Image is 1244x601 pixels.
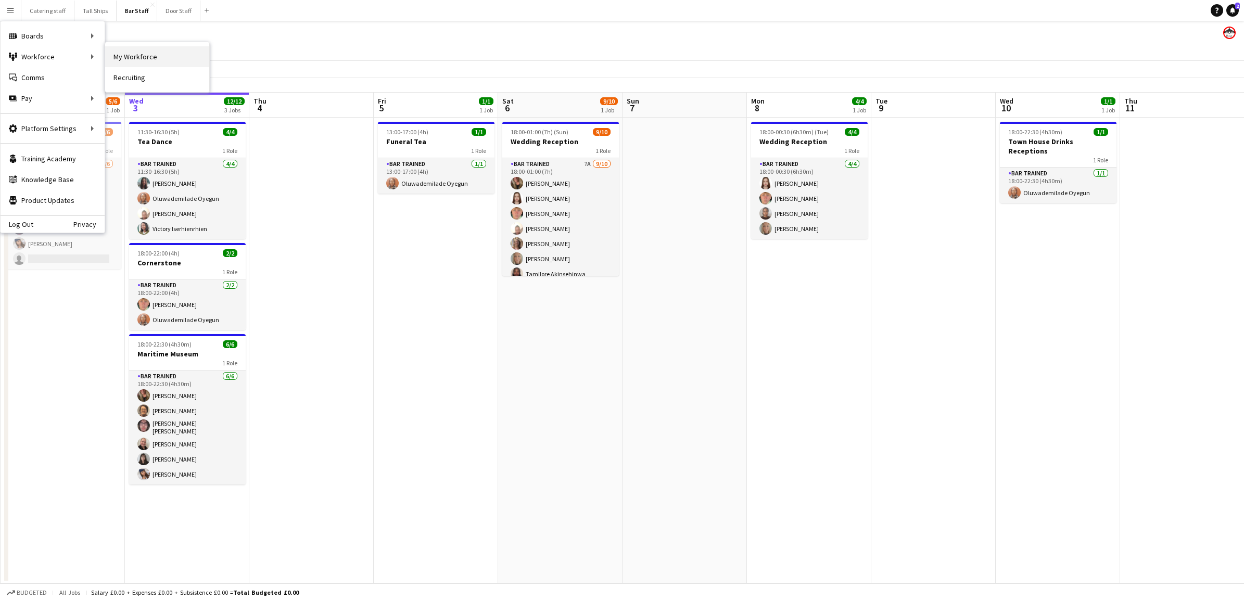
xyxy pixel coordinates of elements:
h3: Wedding Reception [502,137,619,146]
span: 1 Role [222,359,237,367]
div: 1 Job [1101,106,1115,114]
app-card-role: Bar trained4/411:30-16:30 (5h)[PERSON_NAME]Oluwademilade Oyegun[PERSON_NAME]Victory Iserhienrhien [129,158,246,239]
button: Tall Ships [74,1,117,21]
app-card-role: Bar trained2/218:00-22:00 (4h)[PERSON_NAME]Oluwademilade Oyegun [129,279,246,330]
span: Wed [1000,96,1013,106]
span: 9/10 [593,128,611,136]
app-job-card: 18:00-22:30 (4h30m)6/6Maritime Museum1 RoleBar trained6/618:00-22:30 (4h30m)[PERSON_NAME][PERSON_... [129,334,246,484]
span: 9 [874,102,887,114]
h3: Funeral Tea [378,137,494,146]
span: 3 [128,102,144,114]
span: 18:00-22:30 (4h30m) [1008,128,1062,136]
span: Tue [875,96,887,106]
div: 3 Jobs [224,106,244,114]
a: Training Academy [1,148,105,169]
span: 5 [376,102,386,114]
span: 7 [625,102,639,114]
app-user-avatar: Beach Ballroom [1223,27,1236,39]
span: Sun [627,96,639,106]
h3: Maritime Museum [129,349,246,359]
span: 1 Role [222,147,237,155]
a: Privacy [73,220,105,228]
span: 6/6 [223,340,237,348]
a: My Workforce [105,46,209,67]
div: Pay [1,88,105,109]
a: Log Out [1,220,33,228]
h3: Cornerstone [129,258,246,267]
span: 18:00-01:00 (7h) (Sun) [511,128,568,136]
app-card-role: Bar trained6/618:00-22:30 (4h30m)[PERSON_NAME][PERSON_NAME][PERSON_NAME] [PERSON_NAME][PERSON_NAM... [129,370,246,484]
app-card-role: Bar trained4/418:00-00:30 (6h30m)[PERSON_NAME][PERSON_NAME][PERSON_NAME][PERSON_NAME] [751,158,868,239]
span: 18:00-22:00 (4h) [137,249,180,257]
span: Fri [378,96,386,106]
button: Catering staff [21,1,74,21]
div: Salary £0.00 + Expenses £0.00 + Subsistence £0.00 = [91,589,299,596]
span: All jobs [57,589,82,596]
span: 1 Role [98,147,113,155]
div: 1 Job [106,106,120,114]
span: 5/6 [106,97,120,105]
span: 1/1 [1101,97,1115,105]
app-job-card: 11:30-16:30 (5h)4/4Tea Dance1 RoleBar trained4/411:30-16:30 (5h)[PERSON_NAME]Oluwademilade Oyegun... [129,122,246,239]
span: 1 Role [471,147,486,155]
span: 18:00-00:30 (6h30m) (Tue) [759,128,829,136]
span: 6 [501,102,514,114]
button: Bar Staff [117,1,157,21]
span: 1 Role [844,147,859,155]
span: 4/4 [223,128,237,136]
span: 1 Role [595,147,611,155]
a: Knowledge Base [1,169,105,190]
span: Thu [1124,96,1137,106]
div: Boards [1,25,105,46]
app-job-card: 18:00-22:30 (4h30m)1/1Town House Drinks Receptions1 RoleBar trained1/118:00-22:30 (4h30m)Oluwadem... [1000,122,1116,203]
span: 13:00-17:00 (4h) [386,128,428,136]
span: 12/12 [224,97,245,105]
app-card-role: Bar trained7A9/1018:00-01:00 (7h)[PERSON_NAME][PERSON_NAME][PERSON_NAME][PERSON_NAME][PERSON_NAME... [502,158,619,329]
span: Total Budgeted £0.00 [233,589,299,596]
a: Product Updates [1,190,105,211]
h3: Tea Dance [129,137,246,146]
span: 1/1 [472,128,486,136]
app-card-role: Bar trained1/113:00-17:00 (4h)Oluwademilade Oyegun [378,158,494,194]
app-card-role: Bar trained1/118:00-22:30 (4h30m)Oluwademilade Oyegun [1000,168,1116,203]
app-job-card: 18:00-00:30 (6h30m) (Tue)4/4Wedding Reception1 RoleBar trained4/418:00-00:30 (6h30m)[PERSON_NAME]... [751,122,868,239]
app-job-card: 13:00-17:00 (4h)1/1Funeral Tea1 RoleBar trained1/113:00-17:00 (4h)Oluwademilade Oyegun [378,122,494,194]
span: Sat [502,96,514,106]
span: 1/1 [1094,128,1108,136]
span: Wed [129,96,144,106]
div: 1 Job [601,106,617,114]
div: Platform Settings [1,118,105,139]
app-job-card: 18:00-01:00 (7h) (Sun)9/10Wedding Reception1 RoleBar trained7A9/1018:00-01:00 (7h)[PERSON_NAME][P... [502,122,619,276]
app-job-card: 18:00-22:00 (4h)2/2Cornerstone1 RoleBar trained2/218:00-22:00 (4h)[PERSON_NAME]Oluwademilade Oyegun [129,243,246,330]
span: Mon [751,96,765,106]
button: Budgeted [5,587,48,598]
div: 1 Job [853,106,866,114]
h3: Wedding Reception [751,137,868,146]
span: 11 [1123,102,1137,114]
span: 9/10 [600,97,618,105]
h3: Town House Drinks Receptions [1000,137,1116,156]
button: Door Staff [157,1,200,21]
span: 1 Role [1093,156,1108,164]
span: 4/4 [852,97,867,105]
span: Budgeted [17,589,47,596]
div: 1 Job [479,106,493,114]
span: 18:00-22:30 (4h30m) [137,340,192,348]
span: 11:30-16:30 (5h) [137,128,180,136]
span: 1 Role [222,268,237,276]
span: 8 [750,102,765,114]
span: Thu [253,96,266,106]
span: 4 [252,102,266,114]
span: 2 [1235,3,1240,9]
span: 5/6 [98,128,113,136]
div: Workforce [1,46,105,67]
span: 2/2 [223,249,237,257]
span: 4/4 [845,128,859,136]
